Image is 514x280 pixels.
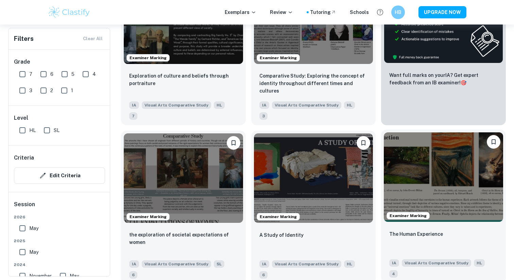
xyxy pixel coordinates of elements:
[127,214,169,220] span: Examiner Marking
[394,9,402,16] h6: HB
[129,231,238,246] p: the exploration of societal expectations of women
[259,72,368,95] p: Comparative Study: Exploring the concept of identity throughout different times and cultures
[129,101,139,109] span: IA
[124,133,243,223] img: Visual Arts Comparative Study IA example thumbnail: the exploration of societal expectations
[71,87,73,94] span: 1
[14,200,105,214] h6: Session
[129,260,139,268] span: IA
[50,87,53,94] span: 2
[391,5,405,19] button: HB
[259,231,304,239] p: A Study of Identity
[389,71,498,86] p: Want full marks on your IA ? Get expert feedback from an IB examiner!
[461,80,466,85] span: 🎯
[127,55,169,61] span: Examiner Marking
[129,72,238,87] p: Exploration of culture and beliefs through portraiture
[14,34,34,44] h6: Filters
[227,136,240,150] button: Bookmark
[272,260,341,268] span: Visual Arts Comparative Study
[70,272,79,280] span: May
[259,271,268,279] span: 6
[259,260,269,268] span: IA
[310,9,336,16] a: Tutoring
[214,101,225,109] span: HL
[350,9,369,16] a: Schools
[344,101,355,109] span: HL
[357,136,370,150] button: Bookmark
[389,270,398,278] span: 4
[14,58,105,66] h6: Grade
[272,101,341,109] span: Visual Arts Comparative Study
[344,260,355,268] span: HL
[14,167,105,184] button: Edit Criteria
[402,259,471,267] span: Visual Arts Comparative Study
[50,70,53,78] span: 6
[29,127,36,134] span: HL
[389,259,399,267] span: IA
[214,260,224,268] span: SL
[14,262,105,268] span: 2024
[48,5,91,19] img: Clastify logo
[129,271,137,279] span: 6
[54,127,59,134] span: SL
[254,133,373,223] img: Visual Arts Comparative Study IA example thumbnail: A Study of Identity
[14,114,105,122] h6: Level
[29,272,52,280] span: November
[418,6,466,18] button: UPGRADE NOW
[14,238,105,244] span: 2025
[257,214,299,220] span: Examiner Marking
[270,9,293,16] p: Review
[129,112,137,120] span: 7
[259,112,268,120] span: 3
[474,259,485,267] span: HL
[259,101,269,109] span: IA
[29,70,32,78] span: 7
[257,55,299,61] span: Examiner Marking
[374,6,386,18] button: Help and Feedback
[142,101,211,109] span: Visual Arts Comparative Study
[29,225,38,232] span: May
[387,213,429,219] span: Examiner Marking
[389,230,443,238] p: The Human Experience
[14,154,34,162] h6: Criteria
[384,132,503,222] img: Visual Arts Comparative Study IA example thumbnail: The Human Experience
[142,260,211,268] span: Visual Arts Comparative Study
[92,70,96,78] span: 4
[29,248,38,256] span: May
[71,70,74,78] span: 5
[29,87,32,94] span: 3
[487,135,500,149] button: Bookmark
[225,9,256,16] p: Exemplars
[14,214,105,220] span: 2026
